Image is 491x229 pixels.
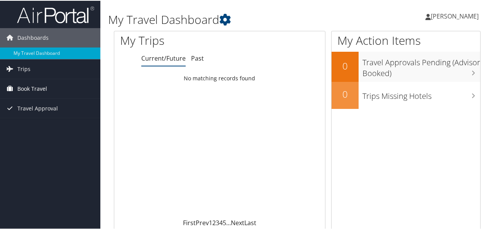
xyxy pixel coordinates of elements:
[114,71,325,85] td: No matching records found
[431,11,479,20] span: [PERSON_NAME]
[141,53,186,62] a: Current/Future
[226,218,231,226] span: …
[231,218,244,226] a: Next
[196,218,209,226] a: Prev
[17,78,47,98] span: Book Travel
[244,218,256,226] a: Last
[17,27,49,47] span: Dashboards
[17,5,94,23] img: airportal-logo.png
[362,86,480,101] h3: Trips Missing Hotels
[108,11,360,27] h1: My Travel Dashboard
[332,59,359,72] h2: 0
[332,81,480,108] a: 0Trips Missing Hotels
[212,218,216,226] a: 2
[362,53,480,78] h3: Travel Approvals Pending (Advisor Booked)
[332,87,359,100] h2: 0
[219,218,223,226] a: 4
[191,53,204,62] a: Past
[183,218,196,226] a: First
[223,218,226,226] a: 5
[425,4,486,27] a: [PERSON_NAME]
[17,59,30,78] span: Trips
[120,32,231,48] h1: My Trips
[216,218,219,226] a: 3
[332,32,480,48] h1: My Action Items
[209,218,212,226] a: 1
[17,98,58,117] span: Travel Approval
[332,51,480,81] a: 0Travel Approvals Pending (Advisor Booked)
